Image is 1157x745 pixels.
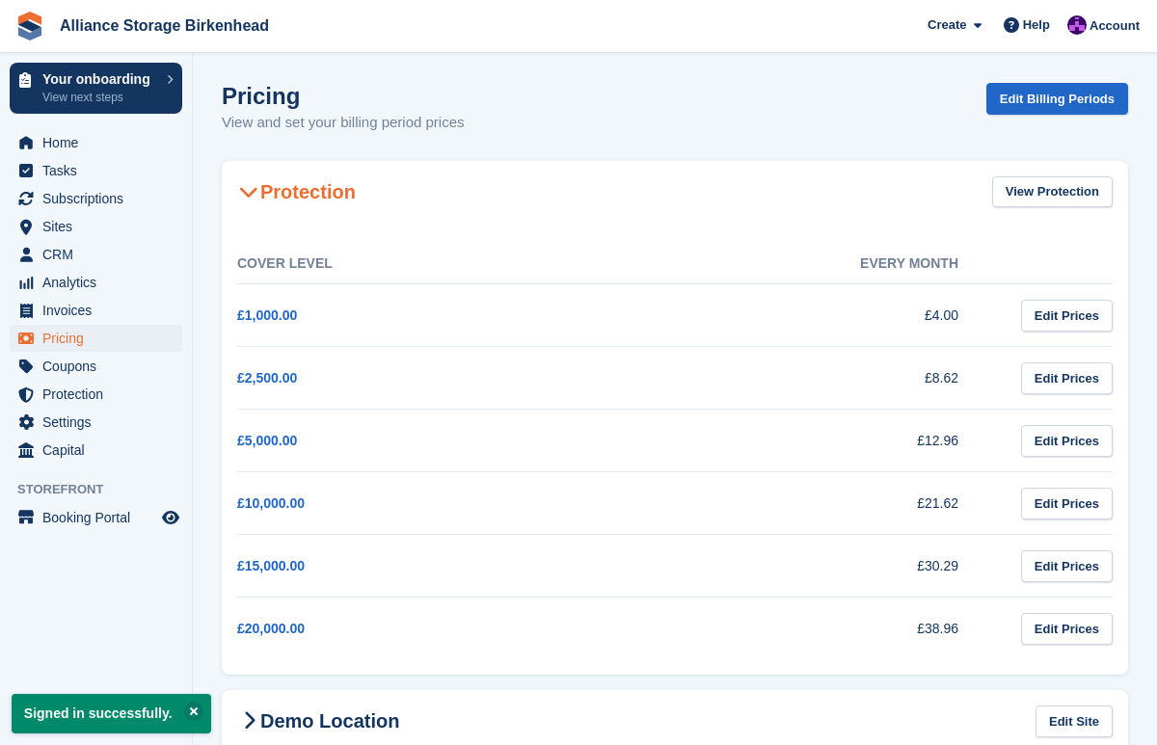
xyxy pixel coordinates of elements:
a: Edit Prices [1021,550,1113,582]
span: Settings [42,409,158,436]
a: Edit Site [1036,705,1113,737]
a: £10,000.00 [237,495,305,511]
h1: Pricing [222,83,465,109]
a: Your onboarding View next steps [10,63,182,114]
a: £15,000.00 [237,558,305,573]
a: menu [10,185,182,212]
a: menu [10,213,182,240]
a: menu [10,325,182,352]
h2: Protection [237,180,356,203]
p: View next steps [42,89,157,106]
span: Storefront [17,480,192,499]
span: Invoices [42,297,158,324]
a: Preview store [159,506,182,529]
th: Every month [617,244,997,284]
a: £1,000.00 [237,307,297,323]
th: Cover Level [237,244,617,284]
td: £21.62 [617,472,997,535]
span: Analytics [42,269,158,296]
td: £38.96 [617,598,997,660]
a: Alliance Storage Birkenhead [52,10,277,41]
a: View Protection [992,176,1113,208]
a: menu [10,241,182,268]
a: menu [10,504,182,531]
a: menu [10,381,182,408]
a: menu [10,409,182,436]
a: £2,500.00 [237,370,297,386]
span: Home [42,129,158,156]
a: menu [10,297,182,324]
p: Your onboarding [42,72,157,86]
a: menu [10,437,182,464]
a: Edit Prices [1021,300,1113,332]
td: £30.29 [617,535,997,598]
img: Romilly Norton [1067,15,1087,35]
img: stora-icon-8386f47178a22dfd0bd8f6a31ec36ba5ce8667c1dd55bd0f319d3a0aa187defe.svg [15,12,44,40]
span: Booking Portal [42,504,158,531]
span: Sites [42,213,158,240]
a: Edit Prices [1021,425,1113,457]
a: menu [10,353,182,380]
td: £8.62 [617,347,997,410]
p: Signed in successfully. [12,694,211,733]
td: £12.96 [617,410,997,472]
span: Coupons [42,353,158,380]
a: Edit Billing Periods [986,83,1128,115]
a: Edit Prices [1021,613,1113,645]
a: Edit Prices [1021,488,1113,519]
span: Create [928,15,966,35]
span: Pricing [42,325,158,352]
span: Subscriptions [42,185,158,212]
a: menu [10,129,182,156]
td: £4.00 [617,284,997,347]
p: View and set your billing period prices [222,112,465,134]
a: Edit Prices [1021,362,1113,394]
h2: Demo Location [237,709,399,732]
span: CRM [42,241,158,268]
a: £5,000.00 [237,433,297,448]
span: Help [1023,15,1050,35]
span: Protection [42,381,158,408]
a: menu [10,157,182,184]
a: £20,000.00 [237,621,305,636]
span: Account [1090,16,1140,36]
a: menu [10,269,182,296]
span: Tasks [42,157,158,184]
span: Capital [42,437,158,464]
